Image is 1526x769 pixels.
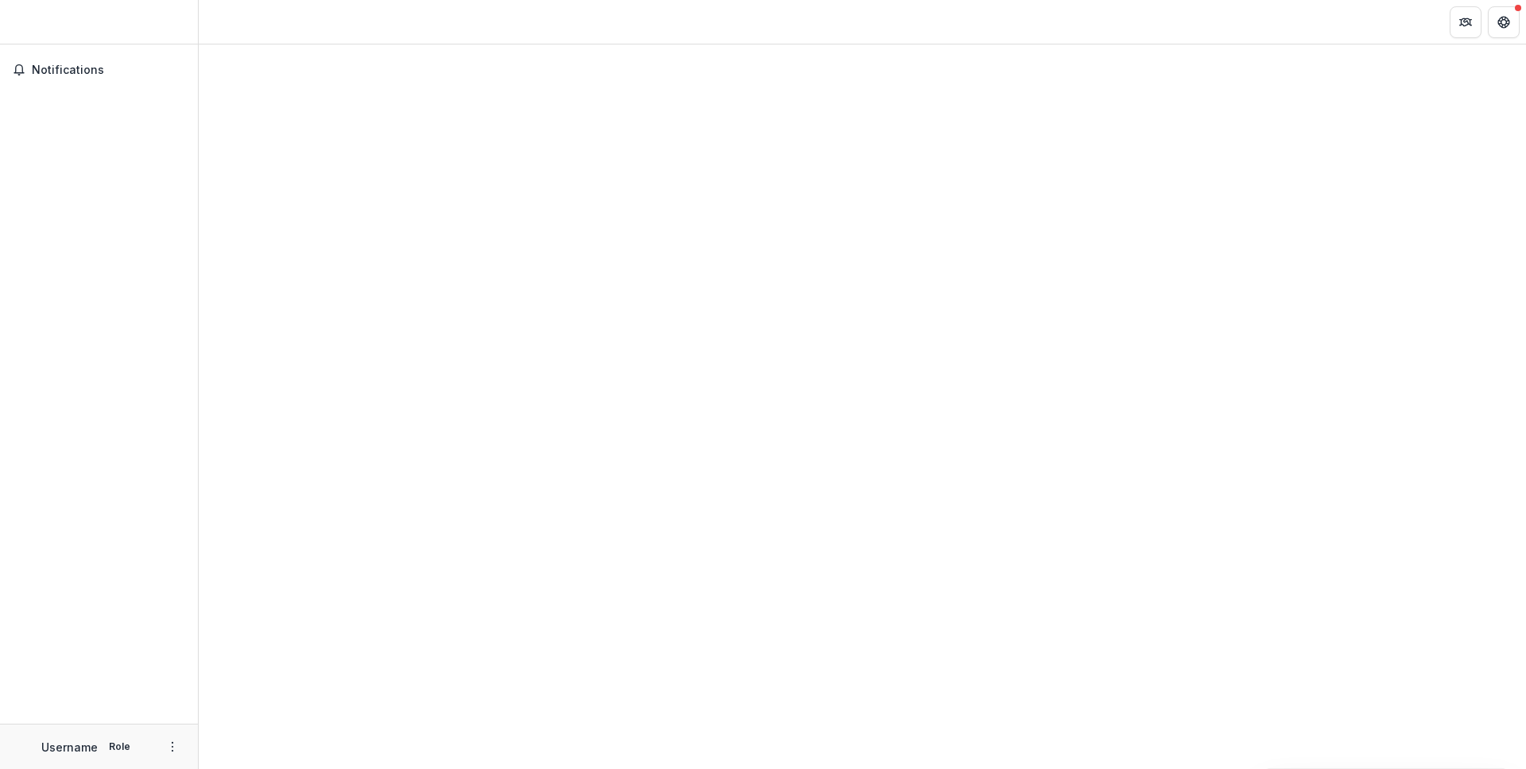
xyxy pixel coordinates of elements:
[32,64,185,77] span: Notifications
[6,57,192,83] button: Notifications
[104,740,135,754] p: Role
[1450,6,1481,38] button: Partners
[41,739,98,755] p: Username
[163,737,182,756] button: More
[1488,6,1520,38] button: Get Help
